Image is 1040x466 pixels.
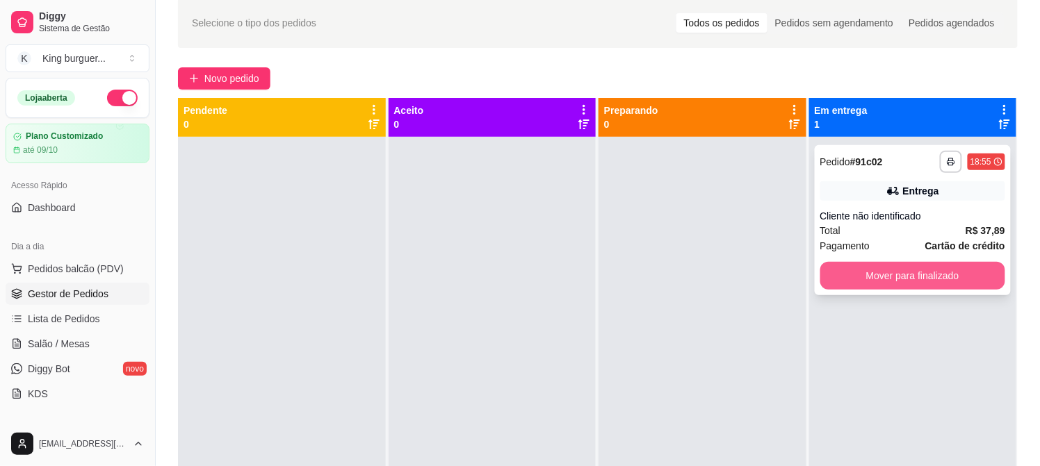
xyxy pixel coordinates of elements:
button: Pedidos balcão (PDV) [6,258,149,280]
span: Sistema de Gestão [39,23,144,34]
span: Pedido [820,156,851,167]
p: 0 [184,117,227,131]
p: Pendente [184,103,227,117]
span: Salão / Mesas [28,337,90,351]
span: Dashboard [28,201,76,215]
span: Diggy [39,10,144,23]
span: Novo pedido [204,71,259,86]
span: KDS [28,387,48,401]
a: Gestor de Pedidos [6,283,149,305]
span: K [17,51,31,65]
span: plus [189,74,199,83]
a: Dashboard [6,197,149,219]
div: Todos os pedidos [676,13,767,33]
strong: Cartão de crédito [925,240,1005,251]
p: Aceito [394,103,424,117]
span: Diggy Bot [28,362,70,376]
p: 1 [815,117,868,131]
article: até 09/10 [23,144,58,156]
a: Plano Customizadoaté 09/10 [6,124,149,163]
p: 0 [394,117,424,131]
p: Em entrega [815,103,868,117]
button: Select a team [6,44,149,72]
p: Preparando [604,103,658,117]
button: Novo pedido [178,67,270,90]
a: DiggySistema de Gestão [6,6,149,39]
span: Lista de Pedidos [28,312,100,326]
div: 18:55 [970,156,991,167]
span: [EMAIL_ADDRESS][DOMAIN_NAME] [39,438,127,449]
span: Gestor de Pedidos [28,287,108,301]
a: Salão / Mesas [6,333,149,355]
div: Loja aberta [17,90,75,106]
button: Alterar Status [107,90,138,106]
div: Acesso Rápido [6,174,149,197]
a: KDS [6,383,149,405]
span: Selecione o tipo dos pedidos [192,15,316,31]
div: Pedidos sem agendamento [767,13,901,33]
span: Pagamento [820,238,870,253]
strong: R$ 37,89 [966,225,1005,236]
article: Plano Customizado [26,131,103,142]
div: Entrega [903,184,939,198]
button: Mover para finalizado [820,262,1006,290]
p: 0 [604,117,658,131]
a: Lista de Pedidos [6,308,149,330]
div: King burguer ... [42,51,106,65]
span: Pedidos balcão (PDV) [28,262,124,276]
span: Total [820,223,841,238]
div: Dia a dia [6,235,149,258]
button: [EMAIL_ADDRESS][DOMAIN_NAME] [6,427,149,460]
a: Diggy Botnovo [6,358,149,380]
div: Cliente não identificado [820,209,1006,223]
div: Pedidos agendados [901,13,1002,33]
strong: # 91c02 [850,156,883,167]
